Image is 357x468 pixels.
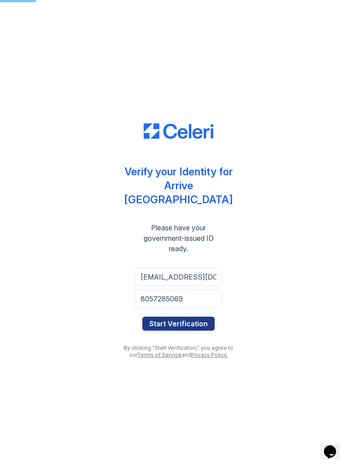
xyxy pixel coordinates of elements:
[137,352,182,358] a: Terms of Service
[135,290,222,308] input: Phone
[320,433,348,459] iframe: chat widget
[118,165,239,207] div: Verify your Identity for Arrive [GEOGRAPHIC_DATA]
[191,352,228,358] a: Privacy Policy.
[118,345,239,359] div: By clicking "Start Verification," you agree to our and
[118,222,239,254] div: Please have your government-issued ID ready.
[135,268,222,286] input: Email
[144,123,213,139] img: CE_Logo_Blue-a8612792a0a2168367f1c8372b55b34899dd931a85d93a1a3d3e32e68fde9ad4.png
[142,317,215,331] button: Start Verification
